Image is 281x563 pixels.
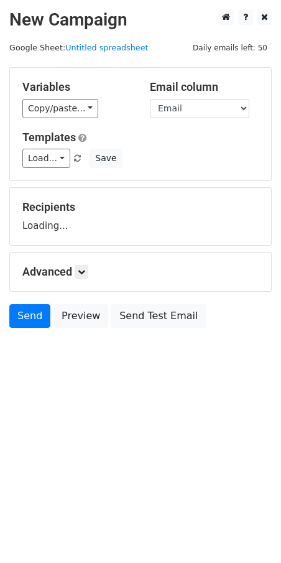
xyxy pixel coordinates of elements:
div: Loading... [22,200,259,233]
a: Copy/paste... [22,99,98,118]
a: Templates [22,131,76,144]
a: Daily emails left: 50 [188,43,272,52]
a: Preview [53,304,108,328]
h5: Advanced [22,265,259,279]
a: Send [9,304,50,328]
h2: New Campaign [9,9,272,30]
small: Google Sheet: [9,43,149,52]
a: Send Test Email [111,304,206,328]
button: Save [90,149,122,168]
a: Untitled spreadsheet [65,43,148,52]
h5: Recipients [22,200,259,214]
a: Load... [22,149,70,168]
span: Daily emails left: 50 [188,41,272,55]
h5: Email column [150,80,259,94]
h5: Variables [22,80,131,94]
